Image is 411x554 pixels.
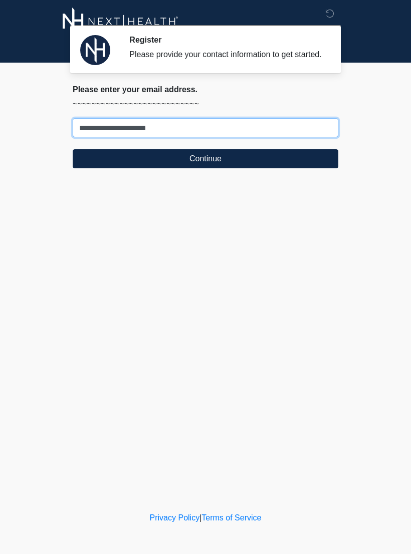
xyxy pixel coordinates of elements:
h2: Please enter your email address. [73,85,338,94]
a: Privacy Policy [150,513,200,522]
a: Terms of Service [201,513,261,522]
p: ~~~~~~~~~~~~~~~~~~~~~~~~~~~ [73,98,338,110]
a: | [199,513,201,522]
div: Please provide your contact information to get started. [129,49,323,61]
button: Continue [73,149,338,168]
img: Agent Avatar [80,35,110,65]
img: Next-Health Logo [63,8,178,35]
